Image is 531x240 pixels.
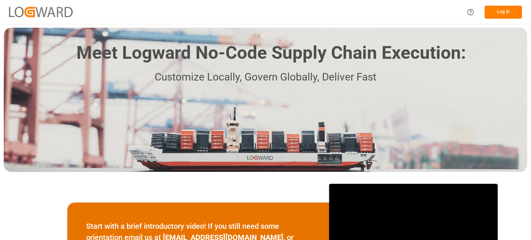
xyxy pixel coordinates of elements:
h1: Meet Logward No-Code Supply Chain Execution: [76,40,466,66]
p: Customize Locally, Govern Globally, Deliver Fast [65,69,466,86]
button: Help Center [462,4,479,21]
img: Logward_new_orange.png [9,7,73,17]
button: Log In [485,6,522,19]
